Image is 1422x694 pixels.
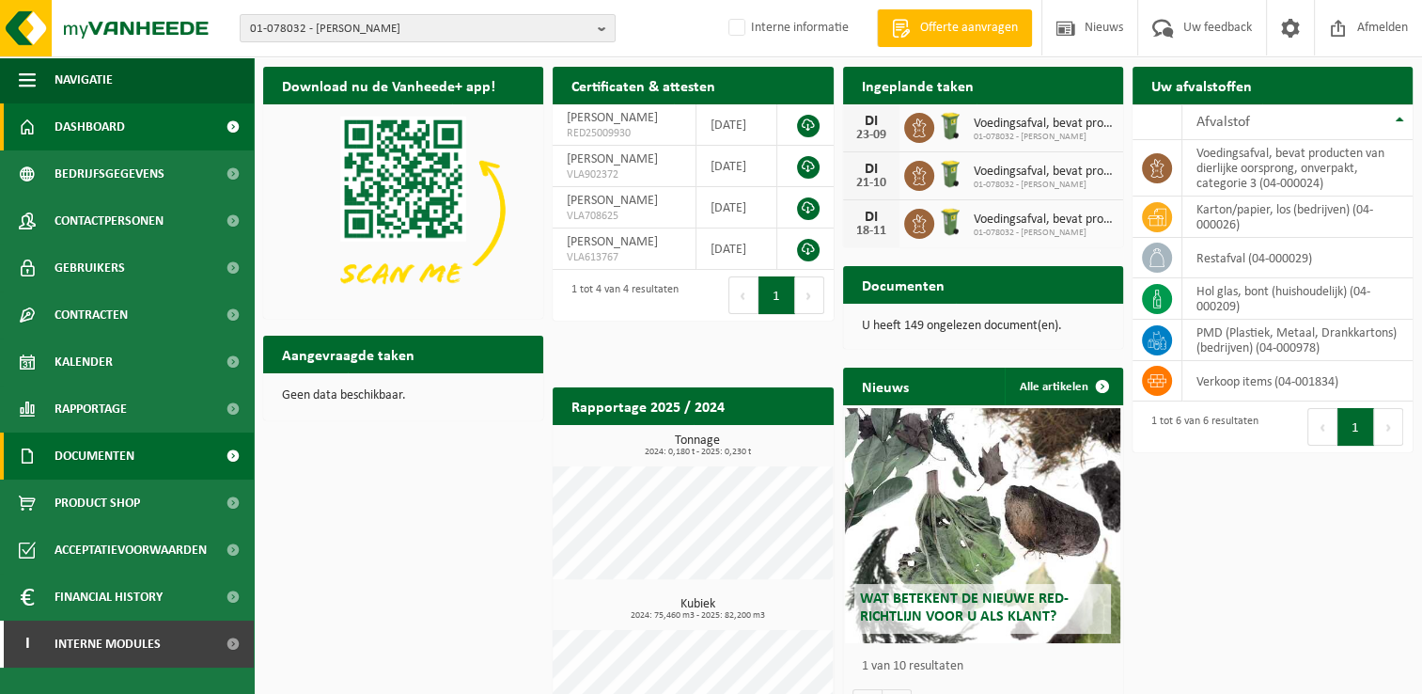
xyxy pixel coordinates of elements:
[1182,197,1413,238] td: karton/papier, los (bedrijven) (04-000026)
[694,424,832,462] a: Bekijk rapportage
[934,110,966,142] img: WB-0140-HPE-GN-50
[55,56,113,103] span: Navigatie
[862,320,1104,333] p: U heeft 149 ongelezen document(en).
[859,591,1068,624] span: Wat betekent de nieuwe RED-richtlijn voor u als klant?
[974,180,1114,191] span: 01-078032 - [PERSON_NAME]
[567,194,658,208] span: [PERSON_NAME]
[562,611,833,621] span: 2024: 75,460 m3 - 2025: 82,200 m3
[55,574,163,621] span: Financial History
[974,132,1114,143] span: 01-078032 - [PERSON_NAME]
[728,276,758,314] button: Previous
[55,433,134,480] span: Documenten
[553,67,734,103] h2: Certificaten & attesten
[696,229,777,270] td: [DATE]
[553,387,743,424] h2: Rapportage 2025 / 2024
[852,210,890,225] div: DI
[758,276,795,314] button: 1
[567,167,681,182] span: VLA902372
[240,14,616,42] button: 01-078032 - [PERSON_NAME]
[1196,115,1250,130] span: Afvalstof
[934,158,966,190] img: WB-0140-HPE-GN-50
[843,266,963,303] h2: Documenten
[696,187,777,229] td: [DATE]
[1182,278,1413,320] td: hol glas, bont (huishoudelijk) (04-000209)
[1182,320,1413,361] td: PMD (Plastiek, Metaal, Drankkartons) (bedrijven) (04-000978)
[1005,368,1121,405] a: Alle artikelen
[852,225,890,238] div: 18-11
[19,621,36,668] span: I
[843,368,928,404] h2: Nieuws
[696,104,777,146] td: [DATE]
[567,235,658,249] span: [PERSON_NAME]
[55,621,161,668] span: Interne modules
[567,111,658,125] span: [PERSON_NAME]
[1133,67,1271,103] h2: Uw afvalstoffen
[567,209,681,224] span: VLA708625
[843,67,992,103] h2: Ingeplande taken
[1182,140,1413,197] td: voedingsafval, bevat producten van dierlijke oorsprong, onverpakt, categorie 3 (04-000024)
[55,480,140,527] span: Product Shop
[1337,408,1374,446] button: 1
[725,14,849,42] label: Interne informatie
[974,117,1114,132] span: Voedingsafval, bevat producten van dierlijke oorsprong, onverpakt, categorie 3
[55,527,207,574] span: Acceptatievoorwaarden
[55,292,128,339] span: Contracten
[1142,406,1258,448] div: 1 tot 6 van 6 resultaten
[915,19,1023,38] span: Offerte aanvragen
[795,276,824,314] button: Next
[1182,238,1413,278] td: restafval (04-000029)
[263,336,433,372] h2: Aangevraagde taken
[1307,408,1337,446] button: Previous
[562,448,833,457] span: 2024: 0,180 t - 2025: 0,230 t
[55,339,113,386] span: Kalender
[567,250,681,265] span: VLA613767
[263,67,514,103] h2: Download nu de Vanheede+ app!
[55,244,125,292] span: Gebruikers
[562,434,833,457] h3: Tonnage
[282,389,524,402] p: Geen data beschikbaar.
[852,129,890,142] div: 23-09
[852,177,890,190] div: 21-10
[974,228,1114,239] span: 01-078032 - [PERSON_NAME]
[567,152,658,166] span: [PERSON_NAME]
[55,197,164,244] span: Contactpersonen
[696,146,777,187] td: [DATE]
[974,165,1114,180] span: Voedingsafval, bevat producten van dierlijke oorsprong, onverpakt, categorie 3
[845,408,1119,643] a: Wat betekent de nieuwe RED-richtlijn voor u als klant?
[263,104,543,315] img: Download de VHEPlus App
[934,206,966,238] img: WB-0140-HPE-GN-50
[55,103,125,150] span: Dashboard
[974,213,1114,228] span: Voedingsafval, bevat producten van dierlijke oorsprong, onverpakt, categorie 3
[862,660,1114,673] p: 1 van 10 resultaten
[1182,361,1413,402] td: verkoop items (04-001834)
[55,386,127,433] span: Rapportage
[567,126,681,141] span: RED25009930
[562,275,679,316] div: 1 tot 4 van 4 resultaten
[250,15,590,43] span: 01-078032 - [PERSON_NAME]
[562,598,833,621] h3: Kubiek
[1374,408,1403,446] button: Next
[852,114,890,129] div: DI
[55,150,164,197] span: Bedrijfsgegevens
[852,162,890,177] div: DI
[877,9,1032,47] a: Offerte aanvragen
